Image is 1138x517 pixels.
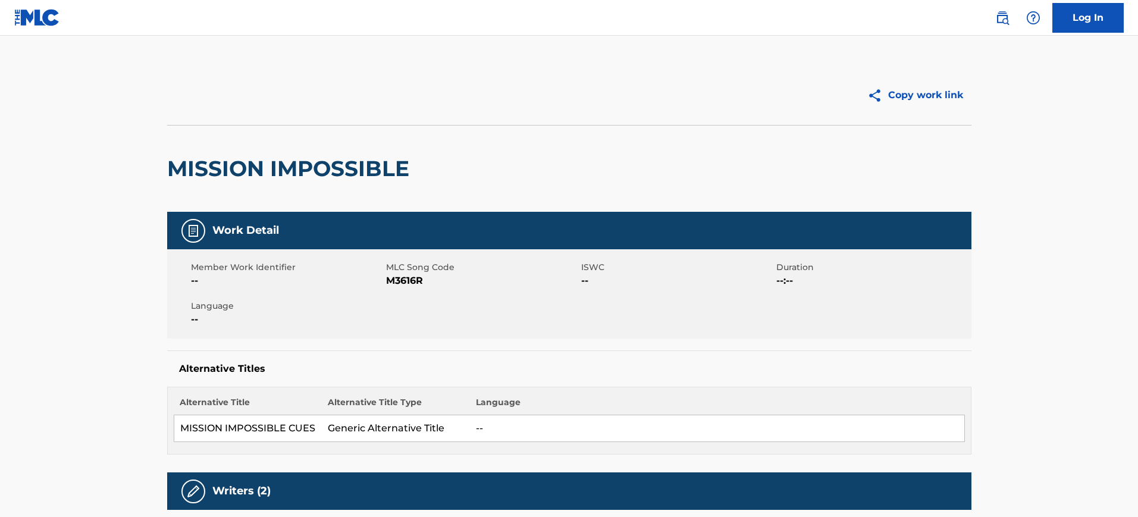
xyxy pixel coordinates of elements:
td: -- [470,415,964,442]
a: Public Search [990,6,1014,30]
th: Language [470,396,964,415]
img: MLC Logo [14,9,60,26]
img: help [1026,11,1040,25]
button: Copy work link [859,80,971,110]
img: search [995,11,1010,25]
a: Log In [1052,3,1124,33]
h5: Work Detail [212,224,279,237]
span: -- [581,274,773,288]
span: Language [191,300,383,312]
span: -- [191,274,383,288]
div: Help [1021,6,1045,30]
span: MLC Song Code [386,261,578,274]
span: Duration [776,261,968,274]
span: Member Work Identifier [191,261,383,274]
img: Copy work link [867,88,888,103]
span: --:-- [776,274,968,288]
h2: MISSION IMPOSSIBLE [167,155,415,182]
span: -- [191,312,383,327]
h5: Writers (2) [212,484,271,498]
span: ISWC [581,261,773,274]
th: Alternative Title Type [322,396,470,415]
h5: Alternative Titles [179,363,960,375]
td: MISSION IMPOSSIBLE CUES [174,415,322,442]
img: Work Detail [186,224,200,238]
span: M3616R [386,274,578,288]
img: Writers [186,484,200,499]
td: Generic Alternative Title [322,415,470,442]
th: Alternative Title [174,396,322,415]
